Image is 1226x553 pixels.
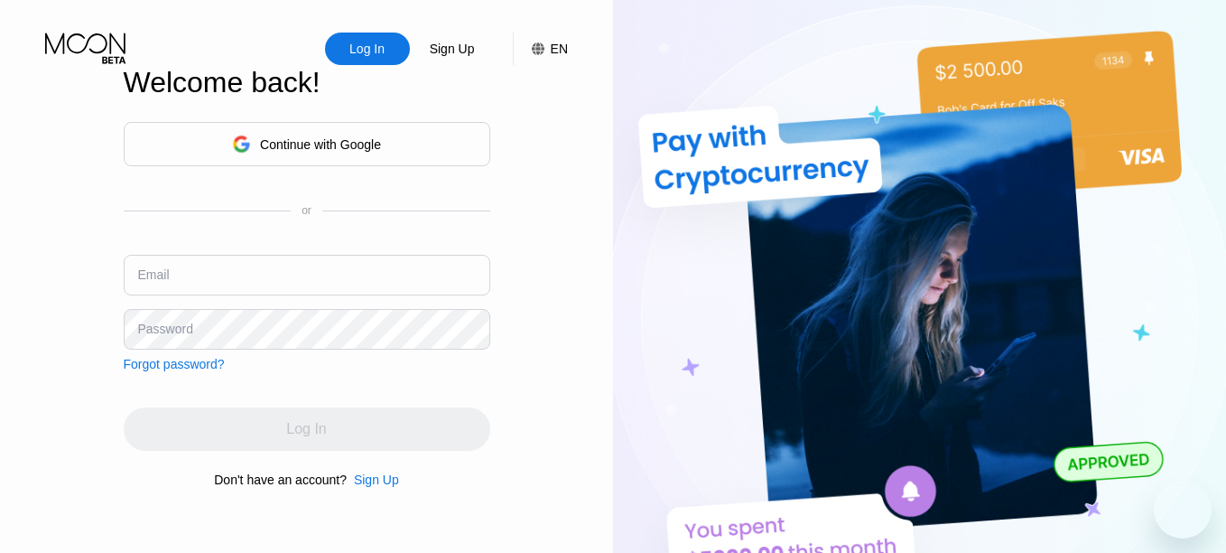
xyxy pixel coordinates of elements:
[124,357,225,371] div: Forgot password?
[214,473,347,487] div: Don't have an account?
[347,473,399,487] div: Sign Up
[348,40,386,58] div: Log In
[551,42,568,56] div: EN
[138,322,193,336] div: Password
[124,66,490,99] div: Welcome back!
[325,33,410,65] div: Log In
[260,137,381,152] div: Continue with Google
[302,204,311,217] div: or
[1154,481,1212,539] iframe: Button to launch messaging window
[138,267,170,282] div: Email
[354,473,399,487] div: Sign Up
[513,33,568,65] div: EN
[428,40,477,58] div: Sign Up
[124,122,490,166] div: Continue with Google
[410,33,495,65] div: Sign Up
